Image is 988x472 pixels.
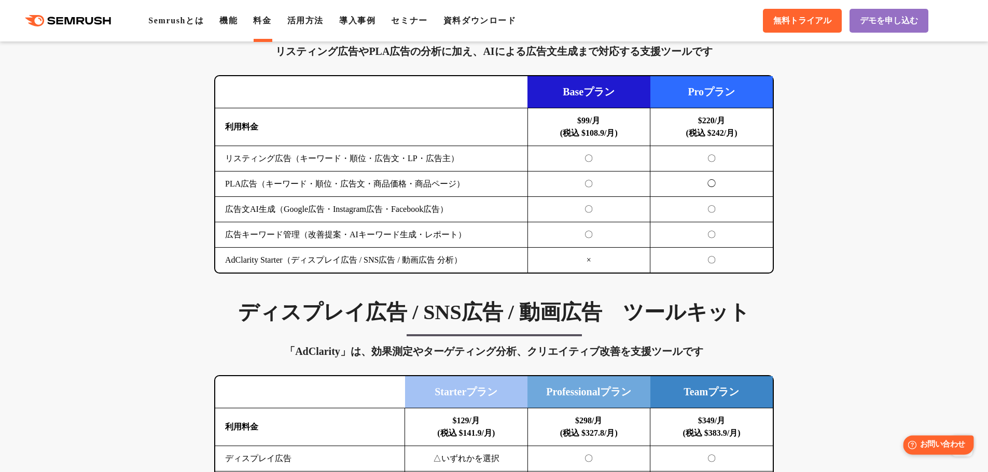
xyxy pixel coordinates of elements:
td: Baseプラン [527,76,650,108]
b: $220/月 (税込 $242/月) [686,116,737,137]
a: デモを申し込む [850,9,928,33]
a: 料金 [253,16,271,25]
td: ディスプレイ広告 [215,446,405,471]
td: 広告文AI生成（Google広告・Instagram広告・Facebook広告） [215,197,527,222]
td: Professionalプラン [527,376,650,408]
a: セミナー [391,16,427,25]
b: $129/月 (税込 $141.9/月) [437,416,495,437]
b: $349/月 (税込 $383.9/月) [683,416,740,437]
td: 〇 [527,197,650,222]
td: 〇 [527,222,650,248]
div: 「AdClarity」は、効果測定やターゲティング分析、クリエイティブ改善を支援ツールです [214,343,774,360]
b: $298/月 (税込 $327.8/月) [560,416,618,437]
td: 〇 [527,146,650,171]
td: △いずれかを選択 [405,446,528,471]
span: デモを申し込む [860,16,918,26]
div: ドメイン: [DOMAIN_NAME] [27,27,120,36]
a: 無料トライアル [763,9,842,33]
td: 〇 [650,248,773,273]
img: website_grey.svg [17,27,25,36]
div: v 4.0.25 [29,17,51,25]
td: ◯ [650,171,773,197]
a: 機能 [219,16,238,25]
div: キーワード流入 [120,62,167,69]
td: リスティング広告（キーワード・順位・広告文・LP・広告主） [215,146,527,171]
td: 〇 [650,197,773,222]
td: AdClarity Starter（ディスプレイ広告 / SNS広告 / 動画広告 分析） [215,248,527,273]
iframe: Help widget launcher [896,432,977,461]
b: $99/月 (税込 $108.9/月) [560,116,618,137]
div: ドメイン概要 [47,62,87,69]
a: 導入事例 [339,16,375,25]
td: Starterプラン [405,376,528,408]
td: 〇 [650,446,773,471]
b: 利用料金 [225,122,258,131]
td: × [527,248,650,273]
td: 広告キーワード管理（改善提案・AIキーワード生成・レポート） [215,222,527,248]
h3: ディスプレイ広告 / SNS広告 / 動画広告 ツールキット [214,299,774,325]
img: tab_domain_overview_orange.svg [35,61,44,69]
img: tab_keywords_by_traffic_grey.svg [109,61,117,69]
td: PLA広告（キーワード・順位・広告文・商品価格・商品ページ） [215,171,527,197]
img: logo_orange.svg [17,17,25,25]
td: Proプラン [650,76,773,108]
span: 無料トライアル [773,16,831,26]
a: Semrushとは [148,16,204,25]
td: 〇 [527,446,650,471]
td: 〇 [650,146,773,171]
a: 資料ダウンロード [443,16,517,25]
td: 〇 [527,171,650,197]
td: Teamプラン [650,376,773,408]
div: リスティング広告やPLA広告の分析に加え、AIによる広告文生成まで対応する支援ツールです [214,43,774,60]
td: 〇 [650,222,773,248]
b: 利用料金 [225,422,258,431]
a: 活用方法 [287,16,324,25]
